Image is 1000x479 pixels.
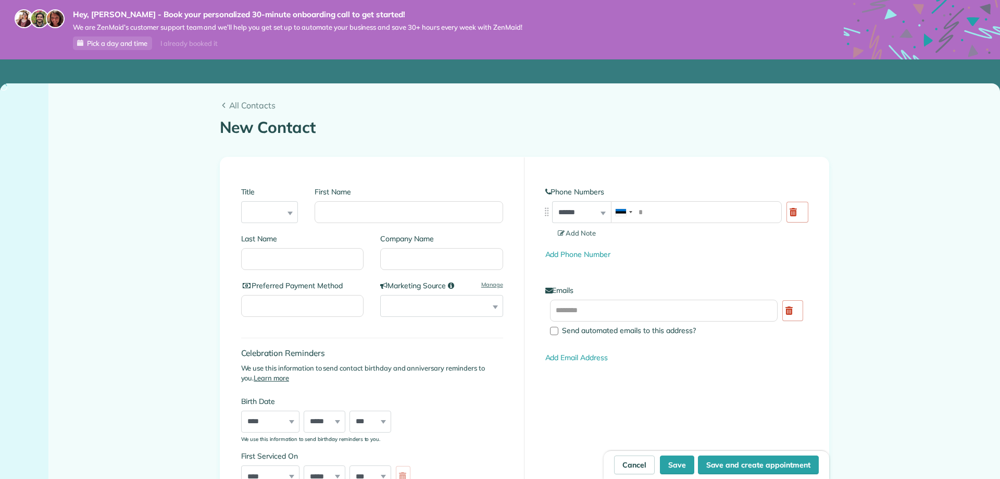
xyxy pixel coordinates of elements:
h4: Celebration Reminders [241,349,503,358]
a: Learn more [254,374,289,382]
label: Marketing Source [380,280,503,291]
img: jorge-587dff0eeaa6aab1f244e6dc62b8924c3b6ad411094392a53c71c6c4a576187d.jpg [30,9,49,28]
button: Save [660,456,694,474]
a: Cancel [614,456,655,474]
label: Last Name [241,234,364,244]
span: Add Note [558,229,596,237]
a: All Contacts [220,99,829,112]
div: I already booked it [154,37,223,50]
a: Pick a day and time [73,36,152,50]
a: Add Phone Number [545,250,610,259]
a: Add Email Address [545,353,608,362]
div: Estonia (Eesti): +372 [611,202,635,223]
label: Birth Date [241,396,416,407]
sub: We use this information to send birthday reminders to you. [241,436,381,442]
span: All Contacts [229,99,829,112]
label: Phone Numbers [545,187,808,197]
strong: Hey, [PERSON_NAME] - Book your personalized 30-minute onboarding call to get started! [73,9,522,20]
p: We use this information to send contact birthday and anniversary reminders to you. [241,363,503,384]
label: Preferred Payment Method [241,280,364,291]
button: Save and create appointment [698,456,819,474]
img: michelle-19f622bdf1676172e81f8f8fba1fb50e276960ebfe0243fe18214015130c80e4.jpg [46,9,65,28]
h1: New Contact [220,119,829,136]
img: maria-72a9807cf96188c08ef61303f053569d2e2a8a1cde33d635c8a3ac13582a053d.jpg [15,9,33,28]
span: We are ZenMaid’s customer support team and we’ll help you get set up to automate your business an... [73,23,522,32]
img: drag_indicator-119b368615184ecde3eda3c64c821f6cf29d3e2b97b89ee44bc31753036683e5.png [541,206,552,217]
span: Pick a day and time [87,39,147,47]
a: Manage [481,280,503,289]
label: First Name [315,187,503,197]
label: Emails [545,285,808,296]
label: Title [241,187,298,197]
label: First Serviced On [241,451,416,461]
label: Company Name [380,234,503,244]
span: Send automated emails to this address? [562,326,696,335]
